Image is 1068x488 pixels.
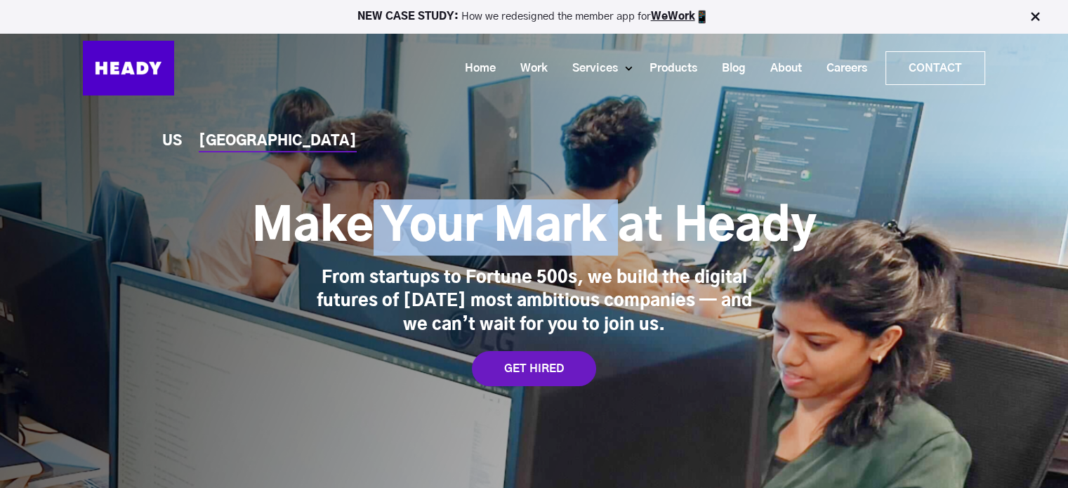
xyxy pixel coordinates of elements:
[1028,10,1042,24] img: Close Bar
[651,11,695,22] a: WeWork
[317,267,752,338] div: From startups to Fortune 500s, we build the digital futures of [DATE] most ambitious companies — ...
[252,199,817,256] h1: Make Your Mark at Heady
[695,10,709,24] img: app emoji
[555,55,625,81] a: Services
[753,55,809,81] a: About
[632,55,704,81] a: Products
[188,51,985,85] div: Navigation Menu
[357,11,461,22] strong: NEW CASE STUDY:
[704,55,753,81] a: Blog
[447,55,503,81] a: Home
[6,10,1062,24] p: How we redesigned the member app for
[199,134,357,149] a: [GEOGRAPHIC_DATA]
[472,351,596,386] a: GET HIRED
[886,52,984,84] a: Contact
[809,55,874,81] a: Careers
[503,55,555,81] a: Work
[83,41,174,95] img: Heady_Logo_Web-01 (1)
[162,134,182,149] a: US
